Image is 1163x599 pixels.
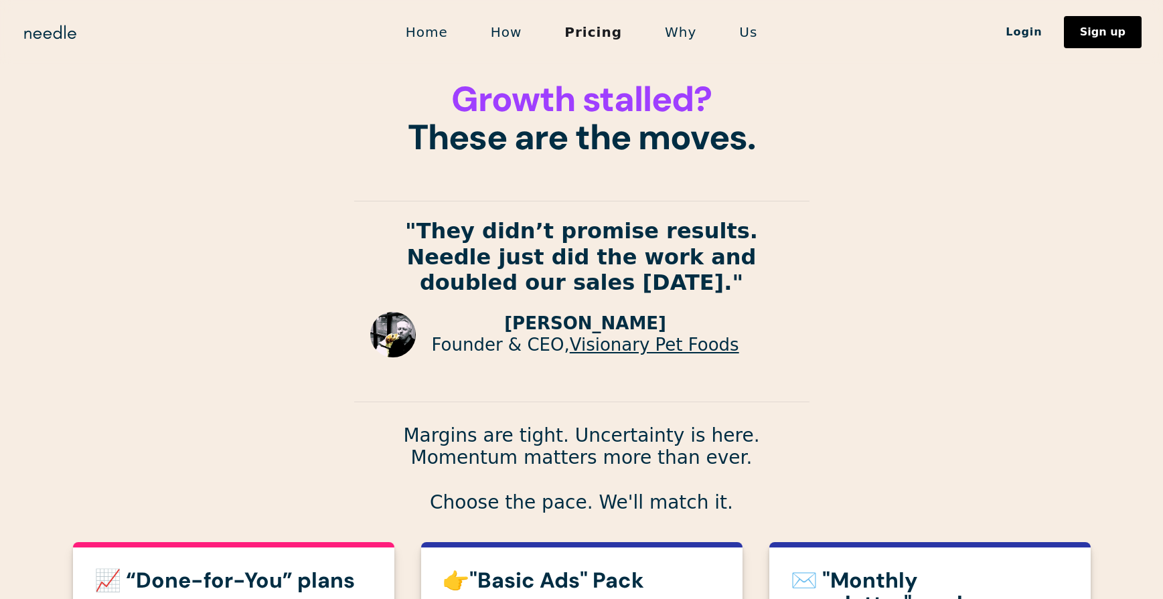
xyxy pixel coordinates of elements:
a: Home [384,18,469,46]
strong: 👉"Basic Ads" Pack [443,566,644,594]
a: Login [984,21,1064,44]
p: Margins are tight. Uncertainty is here. Momentum matters more than ever. Choose the pace. We'll m... [354,424,809,514]
a: How [469,18,544,46]
h1: These are the moves. [354,80,809,157]
strong: "They didn’t promise results. Needle just did the work and doubled our sales [DATE]." [405,218,758,295]
div: Sign up [1080,27,1126,37]
p: Founder & CEO, [432,335,739,355]
a: Visionary Pet Foods [570,335,739,355]
h3: 📈 “Done-for-You” plans [94,569,373,592]
p: [PERSON_NAME] [432,313,739,334]
a: Why [643,18,718,46]
a: Us [718,18,779,46]
a: Pricing [543,18,643,46]
a: Sign up [1064,16,1142,48]
span: Growth stalled? [451,76,712,122]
